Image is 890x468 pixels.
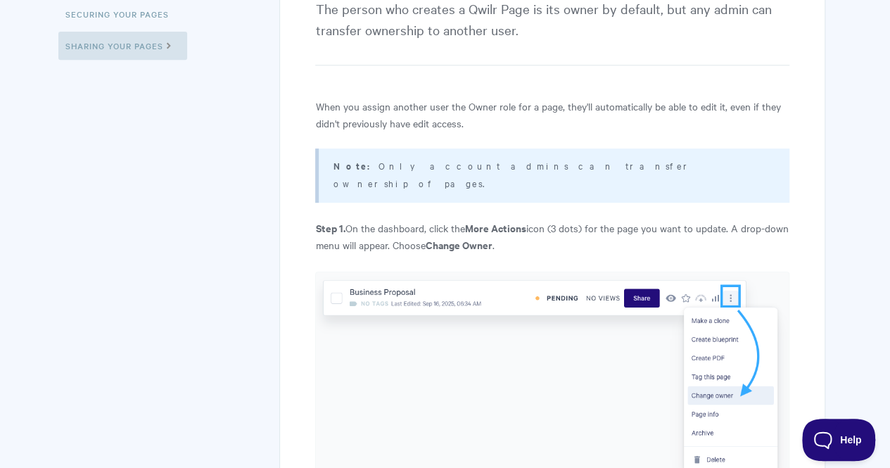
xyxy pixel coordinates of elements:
p: When you assign another user the Owner role for a page, they'll automatically be able to edit it,... [315,98,789,132]
p: On the dashboard, click the icon (3 dots) for the page you want to update. A drop-down menu will ... [315,220,789,253]
iframe: Toggle Customer Support [802,419,876,461]
a: Sharing Your Pages [58,32,187,60]
strong: More Actions [464,220,526,235]
strong: Step 1. [315,220,345,235]
strong: Change Owner [425,237,492,252]
strong: Note: [333,159,378,172]
p: Only account admins can transfer ownership of pages. [333,157,771,191]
